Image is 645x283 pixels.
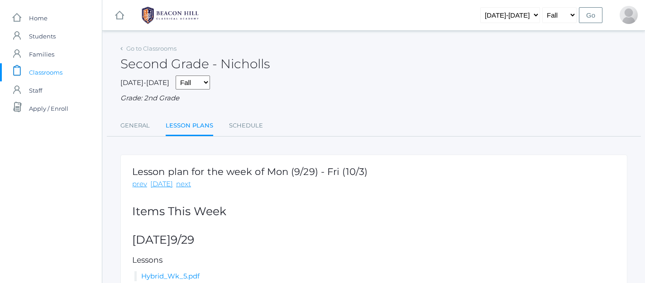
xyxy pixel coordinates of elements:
a: General [120,117,150,135]
span: 9/29 [171,233,194,246]
a: Lesson Plans [166,117,213,136]
div: Grace Sun [620,6,638,24]
span: [DATE]-[DATE] [120,78,169,87]
span: Students [29,27,56,45]
h2: Second Grade - Nicholls [120,57,270,71]
a: Go to Classrooms [126,45,177,52]
span: Classrooms [29,63,62,81]
h2: Items This Week [132,205,616,218]
div: Grade: 2nd Grade [120,93,627,104]
a: Hybrid_Wk_5.pdf [141,272,200,280]
a: Schedule [229,117,263,135]
a: prev [132,179,147,189]
a: [DATE] [150,179,173,189]
span: Home [29,9,48,27]
span: Families [29,45,54,63]
img: 1_BHCALogos-05.png [136,4,204,27]
input: Go [579,7,602,23]
a: next [176,179,191,189]
h1: Lesson plan for the week of Mon (9/29) - Fri (10/3) [132,166,368,177]
span: Staff [29,81,42,99]
h5: Lessons [132,256,616,264]
span: Apply / Enroll [29,99,68,118]
h2: [DATE] [132,234,616,246]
